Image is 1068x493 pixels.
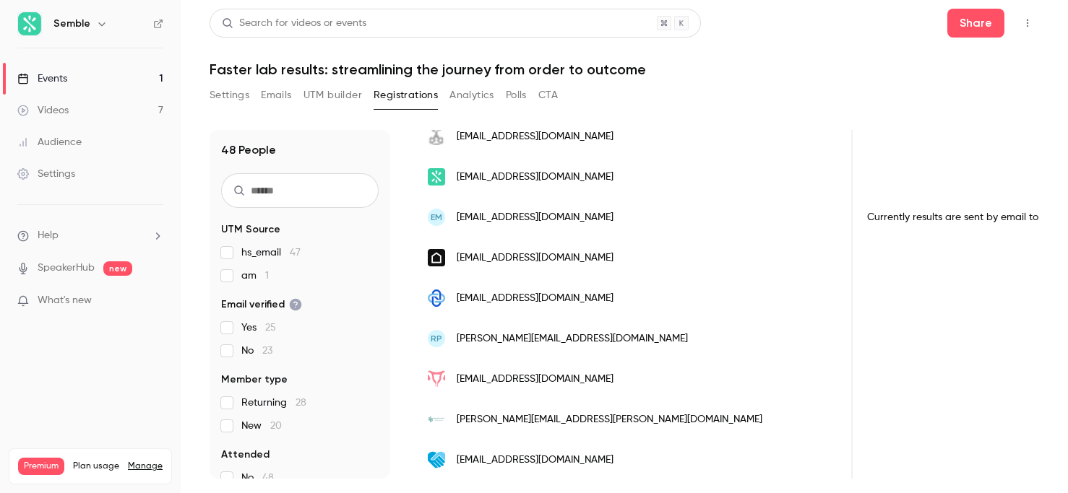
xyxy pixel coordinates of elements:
button: Share [947,9,1004,38]
span: No [241,344,272,358]
span: [EMAIL_ADDRESS][DOMAIN_NAME] [457,170,613,185]
span: RP [431,332,442,345]
h6: Semble [53,17,90,31]
span: [EMAIL_ADDRESS][DOMAIN_NAME] [457,129,613,144]
div: Settings [17,167,75,181]
li: help-dropdown-opener [17,228,163,243]
button: UTM builder [303,84,362,107]
span: 20 [270,421,282,431]
span: Attended [221,448,270,462]
iframe: Noticeable Trigger [146,295,163,307]
span: 28 [296,398,306,408]
div: Videos [17,103,69,118]
div: Search for videos or events [222,16,366,31]
span: What's new [38,293,92,308]
span: Email verified [221,297,302,312]
img: doctorprithvi.com [428,249,445,266]
span: 48 [262,473,274,483]
img: Semble [18,12,41,35]
span: Returning [241,396,306,410]
h1: 48 People [221,141,276,159]
span: UTM Source [221,222,280,237]
span: Yes [241,320,276,335]
span: hs_email [241,245,301,260]
span: [PERSON_NAME][EMAIL_ADDRESS][DOMAIN_NAME] [457,331,688,346]
span: [EMAIL_ADDRESS][DOMAIN_NAME] [457,250,613,266]
img: gentleprocedures.co.uk [428,451,445,468]
span: 23 [262,346,272,356]
button: CTA [538,84,558,107]
span: Premium [18,458,64,475]
span: [PERSON_NAME][EMAIL_ADDRESS][PERSON_NAME][DOMAIN_NAME] [457,412,762,427]
button: Emails [261,84,291,107]
img: nivamedicalclinic.co.uk [428,289,445,307]
span: 1 [265,271,269,281]
span: Member type [221,372,288,387]
span: Help [38,228,59,243]
span: [EMAIL_ADDRESS][DOMAIN_NAME] [457,210,613,225]
span: [EMAIL_ADDRESS][DOMAIN_NAME] [457,453,613,468]
span: am [241,269,269,283]
span: 47 [290,248,301,258]
span: [EMAIL_ADDRESS][DOMAIN_NAME] [457,291,613,306]
img: rylonclinic.com [428,370,445,388]
h1: Faster lab results: streamlining the journey from order to outcome [210,61,1039,78]
a: Manage [128,461,163,472]
img: semble.io [428,168,445,186]
button: Polls [506,84,527,107]
span: Plan usage [73,461,119,472]
a: SpeakerHub [38,261,95,276]
button: Registrations [374,84,438,107]
img: thegastroclinic.co.uk [428,411,445,428]
span: EM [431,211,442,224]
button: Settings [210,84,249,107]
span: [EMAIL_ADDRESS][DOMAIN_NAME] [457,372,613,387]
div: Events [17,71,67,86]
span: No [241,471,274,485]
div: Audience [17,135,82,149]
button: Analytics [449,84,494,107]
span: new [103,261,132,276]
span: New [241,419,282,433]
span: 25 [265,323,276,333]
img: andrology.co.uk [428,128,445,145]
